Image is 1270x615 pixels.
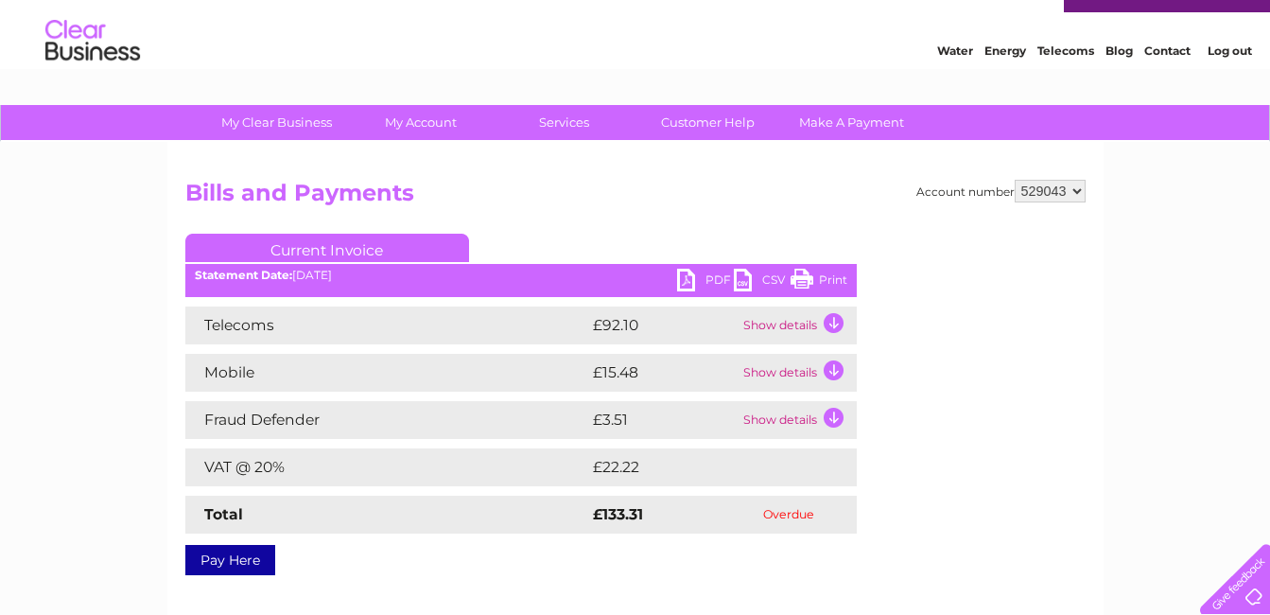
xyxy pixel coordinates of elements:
a: Current Invoice [185,234,469,262]
a: Telecoms [1037,80,1094,95]
h2: Bills and Payments [185,180,1086,216]
td: Mobile [185,354,588,392]
td: £3.51 [588,401,739,439]
a: My Clear Business [199,105,355,140]
a: 0333 014 3131 [913,9,1044,33]
div: Account number [916,180,1086,202]
a: Print [791,269,847,296]
a: Customer Help [630,105,786,140]
a: Services [486,105,642,140]
td: Fraud Defender [185,401,588,439]
img: logo.png [44,49,141,107]
a: PDF [677,269,734,296]
td: £15.48 [588,354,739,392]
td: £22.22 [588,448,818,486]
a: Pay Here [185,545,275,575]
td: Show details [739,401,857,439]
a: Contact [1144,80,1191,95]
a: Blog [1105,80,1133,95]
a: Water [937,80,973,95]
b: Statement Date: [195,268,292,282]
td: Show details [739,354,857,392]
td: Overdue [721,496,856,534]
td: VAT @ 20% [185,448,588,486]
div: Clear Business is a trading name of Verastar Limited (registered in [GEOGRAPHIC_DATA] No. 3667643... [189,10,1083,92]
div: [DATE] [185,269,857,282]
a: Make A Payment [774,105,930,140]
a: My Account [342,105,498,140]
a: Energy [984,80,1026,95]
td: Telecoms [185,307,588,344]
strong: Total [204,505,243,523]
a: Log out [1208,80,1252,95]
strong: £133.31 [593,505,643,523]
a: CSV [734,269,791,296]
td: £92.10 [588,307,739,344]
td: Show details [739,307,857,344]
